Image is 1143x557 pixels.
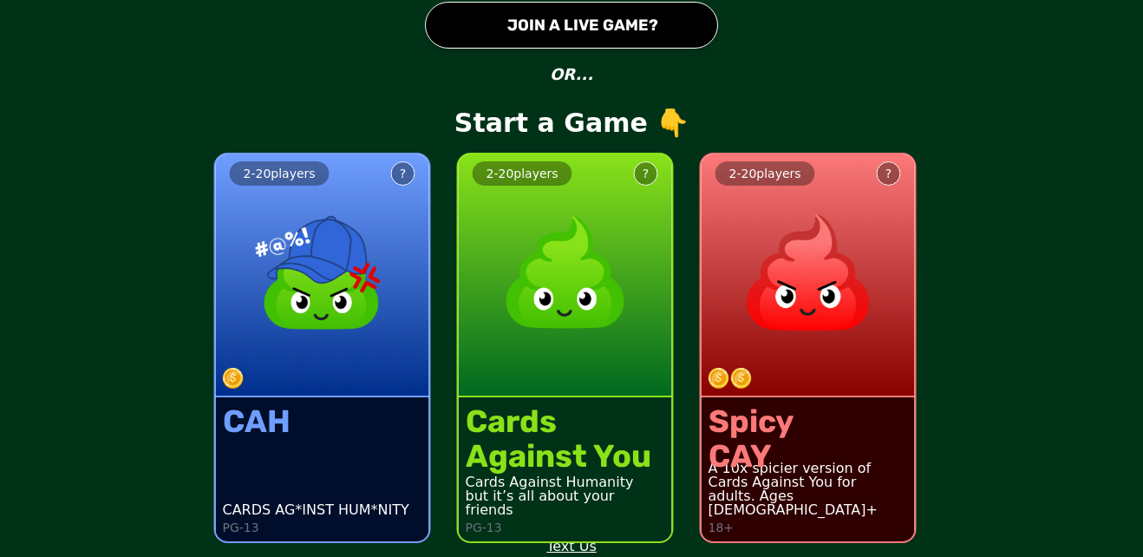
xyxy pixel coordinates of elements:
img: product image [489,196,642,349]
p: 18+ [709,521,735,534]
span: 2 - 20 players [729,167,801,180]
img: product image [732,196,885,349]
p: OR... [550,62,593,87]
div: A 10x spicier version of Cards Against You for adults. Ages [DEMOGRAPHIC_DATA]+ [709,462,908,517]
button: JOIN A LIVE GAME? [425,2,718,49]
div: Spicy [709,404,794,439]
div: CAY [709,439,794,474]
span: 2 - 20 players [244,167,316,180]
div: CARDS AG*INST HUM*NITY [223,503,409,517]
img: token [709,368,729,389]
p: PG-13 [223,521,259,534]
div: ? [885,165,892,182]
div: ? [400,165,406,182]
div: but it’s all about your friends [466,489,665,517]
button: ? [634,161,658,186]
div: Against You [466,439,651,474]
div: ? [643,165,649,182]
button: ? [391,161,415,186]
div: Cards [466,404,651,439]
p: Start a Game 👇 [454,108,689,139]
span: 2 - 20 players [487,167,558,180]
div: Cards Against Humanity [466,475,665,489]
div: CAH [223,404,291,439]
img: product image [246,196,399,349]
img: token [731,368,752,389]
img: token [223,368,244,389]
p: PG-13 [466,521,502,534]
button: ? [877,161,901,186]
